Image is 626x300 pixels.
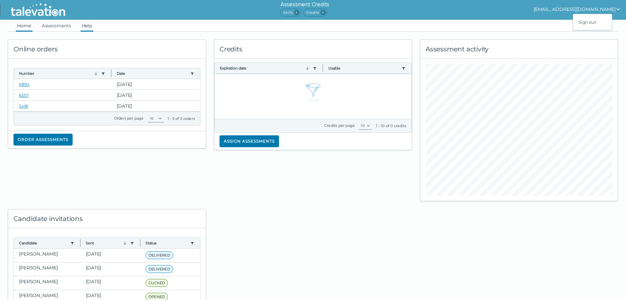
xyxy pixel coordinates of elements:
button: Column resize handle [78,236,82,250]
a: Help [81,20,94,32]
button: Usable [328,66,399,71]
button: Status [146,240,188,246]
clr-dg-cell: [DATE] [81,262,140,276]
a: Home [16,20,33,32]
div: Candidate invitations [8,209,206,228]
a: Assessments [40,20,73,32]
span: Credits [303,9,327,16]
span: 4 [294,10,299,15]
div: Credits [214,40,412,59]
clr-dg-cell: [DATE] [111,79,200,90]
h6: Assessment Credits [280,1,329,9]
button: Assign assessments [220,135,279,147]
button: Column resize handle [321,61,325,75]
label: Credits per page [324,123,355,128]
div: 1 - 3 of 3 orders [168,116,195,121]
span: CLICKED [146,279,168,287]
button: Date [117,71,188,76]
div: Sign out [573,18,612,26]
div: Online orders [8,40,206,59]
clr-dg-cell: [DATE] [81,249,140,262]
img: Talevation_Logo_Transparent_white.png [8,2,68,18]
clr-dg-cell: [DATE] [81,276,140,290]
a: 6893 [19,82,29,87]
a: 5481 [19,103,29,109]
span: Skills [280,9,301,16]
label: Orders per page [114,116,144,121]
button: Order assessments [13,134,73,146]
span: DELIVERED [146,251,173,259]
span: DELIVERED [146,265,173,273]
button: Sent [86,240,128,246]
span: 0 [320,10,326,15]
button: Number [19,71,99,76]
clr-dg-cell: [PERSON_NAME] [14,249,81,262]
clr-dg-cell: [PERSON_NAME] [14,262,81,276]
button: Column resize handle [138,236,142,250]
button: show user actions [534,5,621,13]
button: Expiration date [220,66,310,71]
div: Assessment activity [420,40,618,59]
div: 1 - 10 of 0 credits [376,123,406,128]
clr-dg-cell: [DATE] [111,90,200,100]
button: Column resize handle [109,66,113,80]
clr-dg-cell: [DATE] [111,101,200,111]
a: 6557 [19,93,29,98]
clr-dg-cell: [PERSON_NAME] [14,276,81,290]
button: Candidate [19,240,68,246]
